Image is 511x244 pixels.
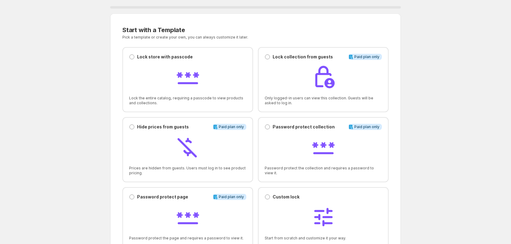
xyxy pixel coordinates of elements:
[219,124,244,129] span: Paid plan only
[129,236,246,241] span: Password protect the page and requires a password to view it.
[354,124,379,129] span: Paid plan only
[311,135,336,159] img: Password protect collection
[265,236,382,241] span: Start from scratch and customize it your way.
[176,205,200,229] img: Password protect page
[311,65,336,89] img: Lock collection from guests
[273,124,335,130] p: Password protect collection
[265,96,382,105] span: Only logged-in users can view this collection. Guests will be asked to log in.
[137,54,193,60] p: Lock store with passcode
[122,35,316,40] p: Pick a template or create your own, you can always customize it later.
[354,54,379,59] span: Paid plan only
[176,135,200,159] img: Hide prices from guests
[137,124,189,130] p: Hide prices from guests
[176,65,200,89] img: Lock store with passcode
[129,166,246,176] span: Prices are hidden from guests. Users must log in to see product pricing.
[122,26,185,34] span: Start with a Template
[219,194,244,199] span: Paid plan only
[273,54,333,60] p: Lock collection from guests
[311,205,336,229] img: Custom lock
[137,194,188,200] p: Password protect page
[273,194,300,200] p: Custom lock
[129,96,246,105] span: Lock the entire catalog, requiring a passcode to view products and collections.
[265,166,382,176] span: Password protect the collection and requires a password to view it.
